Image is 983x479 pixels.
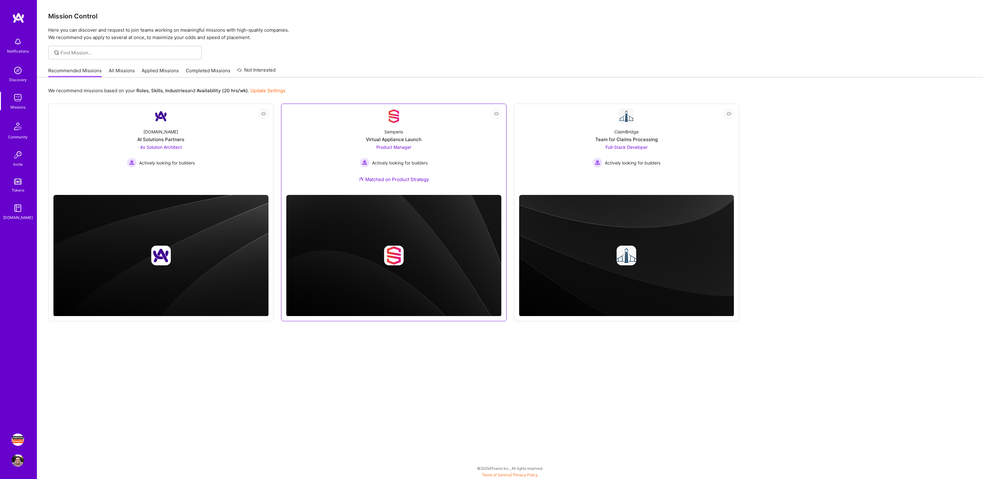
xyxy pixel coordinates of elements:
img: bell [12,36,24,48]
div: ClaimBridge [614,129,639,135]
img: User Avatar [12,454,24,467]
div: Notifications [7,48,29,54]
i: icon EyeClosed [726,111,731,116]
img: Actively looking for builders [127,158,137,168]
img: teamwork [12,92,24,104]
div: Semperis [384,129,403,135]
img: logo [12,12,25,23]
div: Missions [10,104,25,110]
span: Actively looking for builders [139,160,195,166]
h3: Mission Control [48,12,972,20]
span: Full-Stack Developer [605,144,648,150]
img: Company logo [617,246,636,265]
a: Update Settings [250,88,285,93]
a: Applied Missions [142,67,179,77]
a: Terms of Service [482,473,511,477]
img: Ateam Purple Icon [359,176,364,181]
div: Matched on Product Strategy [359,176,429,183]
div: Virtual Appliance Launch [366,136,421,143]
span: Actively looking for builders [605,160,660,166]
a: Not Interested [237,66,276,77]
img: Company logo [384,246,404,265]
img: cover [286,195,501,317]
b: Skills [151,88,163,93]
i: icon SearchGrey [53,49,60,56]
div: Discovery [9,77,27,83]
img: tokens [14,179,22,184]
div: AI Solutions Partners [137,136,184,143]
span: 4x Solution Architect [140,144,182,150]
span: Actively looking for builders [372,160,428,166]
div: Tokens [12,187,24,193]
a: User Avatar [10,454,25,467]
b: Industries [165,88,187,93]
p: Here you can discover and request to join teams working on meaningful missions with high-quality ... [48,26,972,41]
a: Company LogoSemperisVirtual Appliance LaunchProduct Manager Actively looking for buildersActively... [286,109,501,190]
a: Completed Missions [186,67,230,77]
a: Recommended Missions [48,67,102,77]
img: cover [519,195,734,317]
img: Actively looking for builders [593,158,602,168]
div: Community [8,134,28,140]
div: © 2025 ATeams Inc., All rights reserved. [37,461,983,476]
img: discovery [12,64,24,77]
img: Company logo [151,246,171,265]
img: Community [10,119,25,134]
img: Invite [12,149,24,161]
i: icon EyeClosed [494,111,499,116]
div: [DOMAIN_NAME] [143,129,178,135]
i: icon EyeClosed [261,111,266,116]
img: Company Logo [154,109,168,124]
a: Company LogoClaimBridgeTeam for Claims ProcessingFull-Stack Developer Actively looking for builde... [519,109,734,190]
b: Roles [136,88,149,93]
span: | [482,473,538,477]
span: Product Manager [376,144,411,150]
img: Company Logo [386,109,401,124]
a: Privacy Policy [513,473,538,477]
div: Invite [13,161,23,168]
img: cover [53,195,268,317]
a: Company Logo[DOMAIN_NAME]AI Solutions Partners4x Solution Architect Actively looking for builders... [53,109,268,190]
p: We recommend missions based on your , , and . [48,87,285,94]
a: Simpson Strong-Tie: Product Manager [10,433,25,446]
div: [DOMAIN_NAME] [3,214,33,221]
img: Company Logo [619,109,634,124]
img: guide book [12,202,24,214]
input: Find Mission... [61,49,197,56]
img: Actively looking for builders [360,158,370,168]
img: Simpson Strong-Tie: Product Manager [12,433,24,446]
b: Availability (20 hrs/wk) [197,88,248,93]
div: Team for Claims Processing [595,136,658,143]
a: All Missions [109,67,135,77]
